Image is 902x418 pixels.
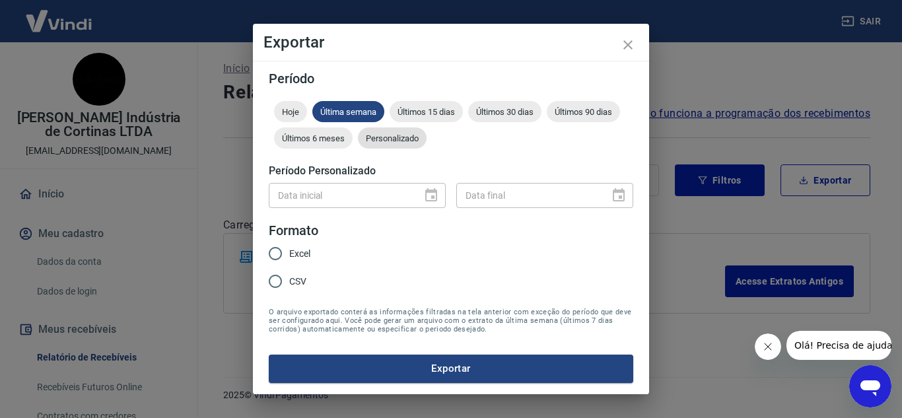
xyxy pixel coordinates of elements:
[456,183,600,207] input: DD/MM/YYYY
[289,247,310,261] span: Excel
[274,133,353,143] span: Últimos 6 meses
[849,365,891,407] iframe: Botão para abrir a janela de mensagens
[274,127,353,149] div: Últimos 6 meses
[312,101,384,122] div: Última semana
[289,275,306,289] span: CSV
[786,331,891,360] iframe: Mensagem da empresa
[269,183,413,207] input: DD/MM/YYYY
[547,101,620,122] div: Últimos 90 dias
[269,72,633,85] h5: Período
[269,164,633,178] h5: Período Personalizado
[8,9,111,20] span: Olá! Precisa de ajuda?
[390,101,463,122] div: Últimos 15 dias
[358,127,427,149] div: Personalizado
[547,107,620,117] span: Últimos 90 dias
[468,107,541,117] span: Últimos 30 dias
[269,355,633,382] button: Exportar
[468,101,541,122] div: Últimos 30 dias
[274,101,307,122] div: Hoje
[612,29,644,61] button: close
[358,133,427,143] span: Personalizado
[390,107,463,117] span: Últimos 15 dias
[274,107,307,117] span: Hoje
[269,308,633,333] span: O arquivo exportado conterá as informações filtradas na tela anterior com exceção do período que ...
[755,333,781,360] iframe: Fechar mensagem
[312,107,384,117] span: Última semana
[263,34,639,50] h4: Exportar
[269,221,318,240] legend: Formato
